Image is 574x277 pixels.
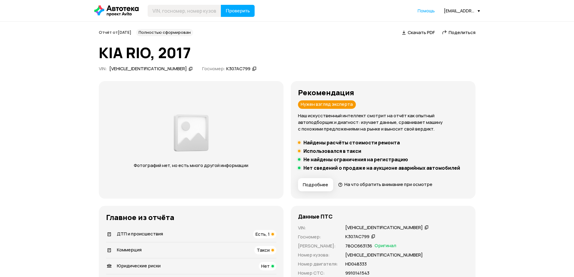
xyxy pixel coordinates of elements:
[148,5,221,17] input: VIN, госномер, номер кузова
[298,270,338,276] p: Номер СТС :
[261,263,270,269] span: Нет
[221,5,255,17] button: Проверить
[226,66,250,72] div: К307АС799
[345,261,367,267] p: НD048333
[99,45,475,61] h1: KIA RIO, 2017
[442,29,475,36] a: Поделиться
[375,243,396,249] span: Оригинал
[298,261,338,267] p: Номер двигателя :
[303,182,328,188] span: Подробнее
[418,8,435,14] a: Помощь
[303,156,408,162] h5: Не найдены ограничения на регистрацию
[109,66,187,72] div: [VEHICLE_IDENTIFICATION_NUMBER]
[408,29,435,36] span: Скачать PDF
[117,247,142,253] span: Коммерция
[298,178,333,191] button: Подробнее
[344,181,432,187] span: На что обратить внимание при осмотре
[257,247,270,253] span: Такси
[345,234,369,240] div: К307АС799
[345,270,369,276] p: 9910141543
[298,225,338,231] p: VIN :
[136,29,193,36] div: Полностью сформирован
[298,252,338,258] p: Номер кузова :
[345,225,423,231] div: [VEHICLE_IDENTIFICATION_NUMBER]
[303,148,361,154] h5: Использовался в такси
[172,111,210,155] img: d89e54fb62fcf1f0.png
[256,231,270,237] span: Есть, 1
[117,231,163,237] span: ДТП и происшествия
[298,234,338,240] p: Госномер :
[345,243,372,249] p: 78ОС663136
[226,8,250,13] span: Проверить
[303,165,460,171] h5: Нет сведений о продаже на аукционе аварийных автомобилей
[402,29,435,36] a: Скачать PDF
[202,65,225,72] span: Госномер:
[298,243,338,249] p: [PERSON_NAME] :
[128,162,254,169] p: Фотографий нет, но есть много другой информации
[298,100,356,109] div: Нужен взгляд эксперта
[117,263,161,269] span: Юридические риски
[338,181,433,187] a: На что обратить внимание при осмотре
[345,252,423,258] p: [VEHICLE_IDENTIFICATION_NUMBER]
[106,213,276,222] h3: Главное из отчёта
[303,140,400,146] h5: Найдены расчёты стоимости ремонта
[444,8,480,14] div: [EMAIL_ADDRESS][DOMAIN_NAME]
[298,88,468,97] h3: Рекомендация
[99,30,131,35] span: Отчёт от [DATE]
[298,213,333,220] h4: Данные ПТС
[298,112,468,132] p: Наш искусственный интеллект смотрит на отчёт как опытный автоподборщик и диагност: изучает данные...
[449,29,475,36] span: Поделиться
[99,65,107,72] span: VIN :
